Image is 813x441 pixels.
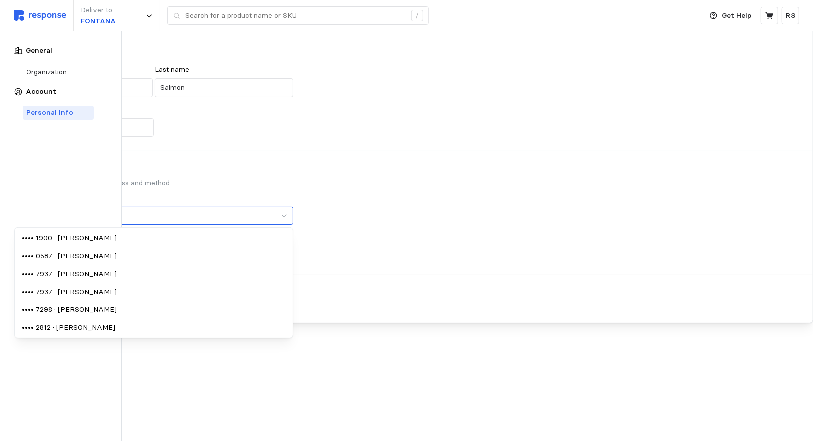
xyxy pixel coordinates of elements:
[81,5,116,16] p: Deliver to
[722,10,752,21] p: Get Help
[160,79,287,97] input: Doe
[16,283,291,301] div: •••• 7937 · [PERSON_NAME]
[155,64,293,79] div: Last name
[14,10,66,21] img: svg%3e
[81,16,116,27] p: FONTANA
[704,6,758,25] button: Get Help
[26,86,57,97] p: Account
[27,67,67,77] div: Organization
[16,247,291,265] div: •••• 0587 · [PERSON_NAME]
[185,7,406,25] input: Search for a product name or SKU
[16,319,291,336] div: •••• 2812 · [PERSON_NAME]
[26,45,53,56] p: General
[411,10,423,22] div: /
[16,301,291,319] div: •••• 7298 · [PERSON_NAME]
[782,7,799,24] button: RS
[16,265,291,283] div: •••• 7937 · [PERSON_NAME]
[14,46,293,57] p: Manage your Response profile.
[14,165,293,176] p: Checkout
[786,10,795,21] p: RS
[16,229,291,247] div: •••• 1900 · [PERSON_NAME]
[27,108,74,118] div: Personal Info
[14,34,293,45] p: General
[14,207,293,225] input: Search for a billing method...
[14,178,293,189] p: Manage your default billing address and method.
